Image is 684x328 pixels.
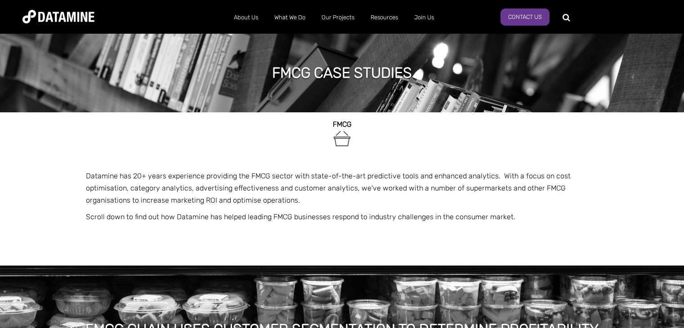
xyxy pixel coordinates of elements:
[501,9,550,26] a: Contact Us
[86,211,599,223] p: Scroll down to find out how Datamine has helped leading FMCG businesses respond to industry chall...
[226,6,266,29] a: About Us
[86,170,599,207] p: Datamine has 20+ years experience providing the FMCG sector with state-of-the-art predictive tool...
[332,129,352,149] img: FMCG-1
[362,6,406,29] a: Resources
[266,6,313,29] a: What We Do
[406,6,442,29] a: Join Us
[86,120,599,129] h2: FMCG
[313,6,362,29] a: Our Projects
[272,63,412,83] h1: FMCG case studies
[22,10,94,23] img: Datamine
